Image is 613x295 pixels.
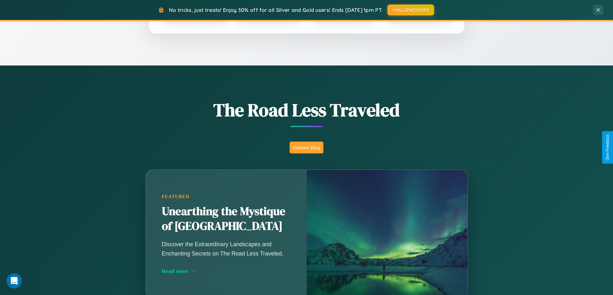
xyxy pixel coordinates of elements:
button: HALLOWEEN30 [387,4,434,15]
div: Featured [162,194,291,199]
div: Give Feedback [605,134,610,161]
span: No tricks, just treats! Enjoy 30% off for all Silver and Gold users! Ends [DATE] 1pm PT. [169,7,383,13]
h1: The Road Less Traveled [114,98,500,122]
button: Explore Blog [290,142,323,153]
iframe: Intercom live chat [6,273,22,289]
p: Discover the Extraordinary Landscapes and Enchanting Secrets on The Road Less Traveled. [162,240,291,258]
h2: Unearthing the Mystique of [GEOGRAPHIC_DATA] [162,204,291,234]
div: Read more → [162,268,291,274]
